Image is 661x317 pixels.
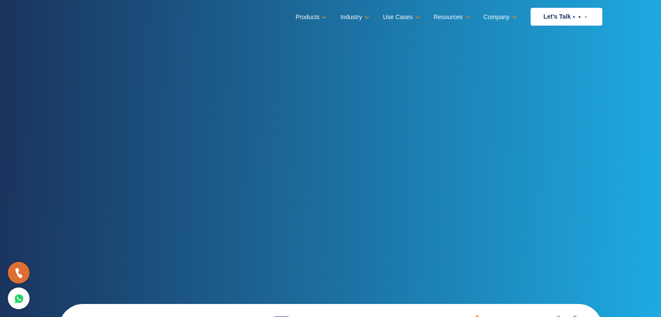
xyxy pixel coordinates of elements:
[383,11,418,23] a: Use Cases
[296,11,325,23] a: Products
[484,11,515,23] a: Company
[531,8,602,26] a: Let’s Talk
[340,11,368,23] a: Industry
[434,11,468,23] a: Resources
